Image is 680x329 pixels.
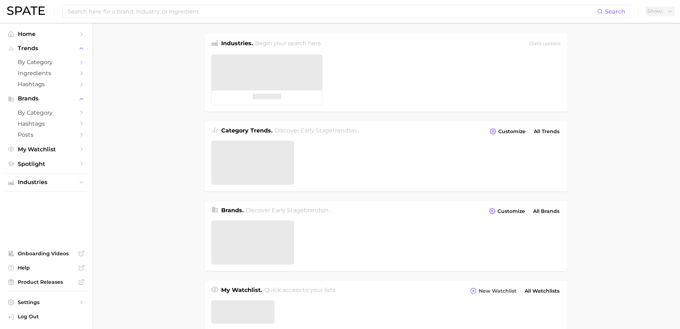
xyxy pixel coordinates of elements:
[221,127,272,134] span: Category Trends .
[18,131,75,138] span: Posts
[605,8,625,15] span: Search
[18,313,81,320] span: Log Out
[221,39,253,49] h1: Industries.
[18,146,75,153] span: My Watchlist
[275,127,359,134] span: Discover Early Stage trends in .
[487,206,527,216] button: Customize
[18,95,75,102] span: Brands
[525,288,559,294] span: All Watchlists
[6,248,87,259] a: Onboarding Videos
[246,207,331,214] span: Discover Early Stage brands in .
[6,297,87,308] a: Settings
[18,265,75,271] span: Help
[6,262,87,273] a: Help
[18,81,75,88] span: Hashtags
[6,144,87,155] a: My Watchlist
[18,179,75,186] span: Industries
[498,129,526,135] span: Customize
[18,109,75,116] span: by Category
[18,70,75,77] span: Ingredients
[18,299,75,305] span: Settings
[6,107,87,118] a: by Category
[18,59,75,66] span: by Category
[529,39,561,49] div: Data update:
[255,39,322,49] h2: Begin your search here.
[531,207,561,216] a: All Brands
[6,129,87,140] a: Posts
[6,57,87,68] a: by Category
[7,6,45,15] img: SPATE
[646,7,675,16] button: Show
[534,129,559,135] span: All Trends
[647,9,663,13] span: Show
[6,311,87,323] a: Log out. Currently logged in with e-mail trisha.hanold@schreiberfoods.com.
[221,286,262,296] h1: My Watchlist.
[479,288,516,294] span: New Watchlist
[6,68,87,79] a: Ingredients
[533,208,559,214] span: All Brands
[18,161,75,167] span: Spotlight
[18,279,75,285] span: Product Releases
[6,93,87,104] button: Brands
[18,31,75,37] span: Home
[6,43,87,54] button: Trends
[6,118,87,129] a: Hashtags
[221,207,244,214] span: Brands .
[498,208,525,214] span: Customize
[18,45,75,52] span: Trends
[6,28,87,40] a: Home
[6,277,87,287] a: Product Releases
[18,120,75,127] span: Hashtags
[6,79,87,90] a: Hashtags
[18,250,75,257] span: Onboarding Videos
[523,286,561,296] a: All Watchlists
[532,127,561,136] a: All Trends
[67,5,597,17] input: Search here for a brand, industry, or ingredient
[264,286,336,296] h2: Quick access to your lists.
[488,126,527,136] button: Customize
[6,158,87,169] a: Spotlight
[6,177,87,188] button: Industries
[468,286,518,296] button: New Watchlist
